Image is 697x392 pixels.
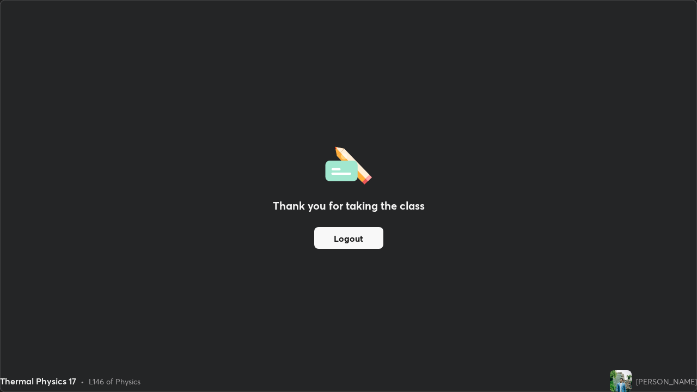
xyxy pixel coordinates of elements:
button: Logout [314,227,383,249]
div: [PERSON_NAME] [636,376,697,387]
div: • [81,376,84,387]
img: offlineFeedback.1438e8b3.svg [325,143,372,185]
div: L146 of Physics [89,376,140,387]
img: 3039acb2fa3d48028dcb1705d1182d1b.jpg [610,370,632,392]
h2: Thank you for taking the class [273,198,425,214]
